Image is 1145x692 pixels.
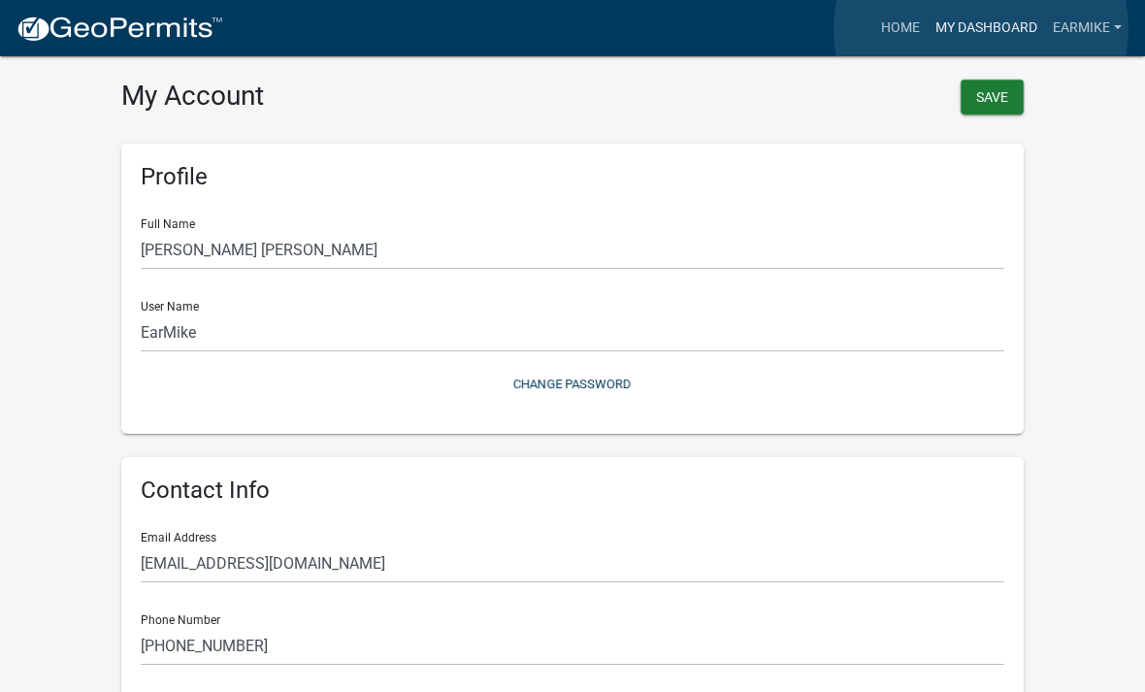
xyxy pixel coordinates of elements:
[141,368,1004,400] button: Change Password
[121,80,558,113] h3: My Account
[961,80,1024,115] button: Save
[141,477,1004,505] h6: Contact Info
[873,10,928,47] a: Home
[1045,10,1129,47] a: EarMike
[928,10,1045,47] a: My Dashboard
[141,163,1004,191] h6: Profile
